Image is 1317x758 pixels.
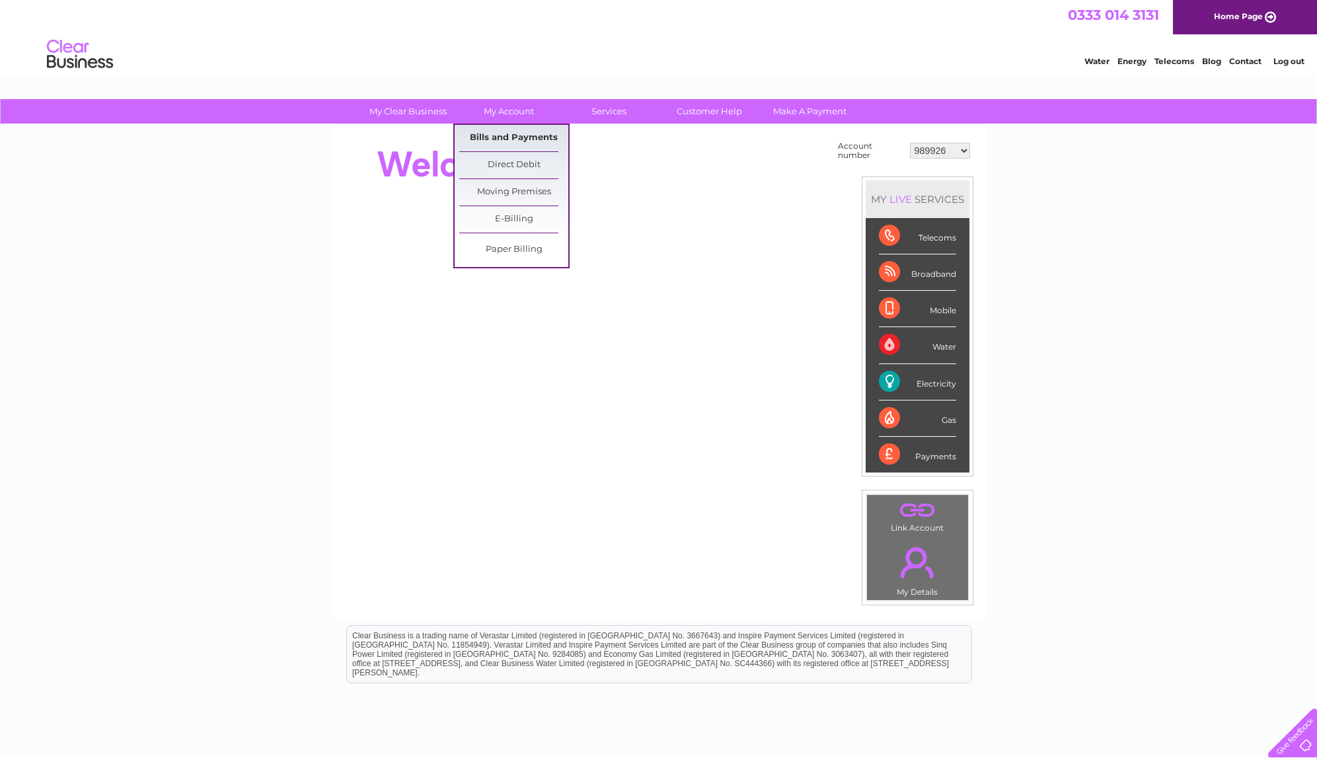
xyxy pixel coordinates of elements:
td: My Details [866,536,969,601]
a: Water [1084,56,1110,66]
a: Log out [1273,56,1304,66]
td: Account number [835,138,907,163]
div: Electricity [879,364,956,400]
div: Mobile [879,291,956,327]
a: Moving Premises [459,179,568,206]
div: Telecoms [879,218,956,254]
a: Services [554,99,663,124]
div: LIVE [887,193,915,206]
td: Link Account [866,494,969,536]
img: logo.png [46,34,114,75]
a: Customer Help [655,99,764,124]
a: My Clear Business [354,99,463,124]
div: Water [879,327,956,363]
div: Broadband [879,254,956,291]
a: . [870,498,965,521]
a: E-Billing [459,206,568,233]
a: . [870,539,965,586]
div: MY SERVICES [866,180,969,218]
a: 0333 014 3131 [1068,7,1159,23]
a: Direct Debit [459,152,568,178]
a: My Account [454,99,563,124]
a: Telecoms [1154,56,1194,66]
div: Payments [879,437,956,473]
a: Blog [1202,56,1221,66]
a: Contact [1229,56,1261,66]
a: Make A Payment [755,99,864,124]
div: Clear Business is a trading name of Verastar Limited (registered in [GEOGRAPHIC_DATA] No. 3667643... [347,7,971,64]
div: Gas [879,400,956,437]
a: Energy [1117,56,1147,66]
a: Bills and Payments [459,125,568,151]
a: Paper Billing [459,237,568,263]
